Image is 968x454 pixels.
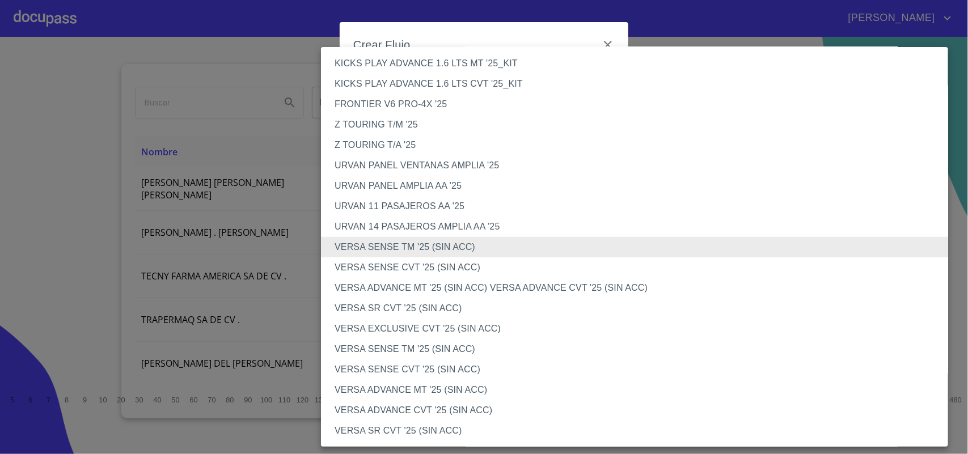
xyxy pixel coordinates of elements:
[321,114,959,135] li: Z TOURING T/M '25
[321,135,959,155] li: Z TOURING T/A '25
[321,53,959,74] li: KICKS PLAY ADVANCE 1.6 LTS MT '25_KIT
[321,257,959,278] li: VERSA SENSE CVT '25 (SIN ACC)
[321,298,959,319] li: VERSA SR CVT '25 (SIN ACC)
[321,176,959,196] li: URVAN PANEL AMPLIA AA '25
[321,196,959,217] li: URVAN 11 PASAJEROS AA '25
[321,155,959,176] li: URVAN PANEL VENTANAS AMPLIA '25
[321,400,959,421] li: VERSA ADVANCE CVT '25 (SIN ACC)
[321,278,959,298] li: VERSA ADVANCE MT '25 (SIN ACC) VERSA ADVANCE CVT '25 (SIN ACC)
[321,237,959,257] li: VERSA SENSE TM '25 (SIN ACC)
[321,380,959,400] li: VERSA ADVANCE MT '25 (SIN ACC)
[321,421,959,441] li: VERSA SR CVT '25 (SIN ACC)
[321,319,959,339] li: VERSA EXCLUSIVE CVT '25 (SIN ACC)
[321,217,959,237] li: URVAN 14 PASAJEROS AMPLIA AA '25
[321,94,959,114] li: FRONTIER V6 PRO-4X '25
[321,339,959,359] li: VERSA SENSE TM '25 (SIN ACC)
[321,74,959,94] li: KICKS PLAY ADVANCE 1.6 LTS CVT '25_KIT
[321,359,959,380] li: VERSA SENSE CVT '25 (SIN ACC)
